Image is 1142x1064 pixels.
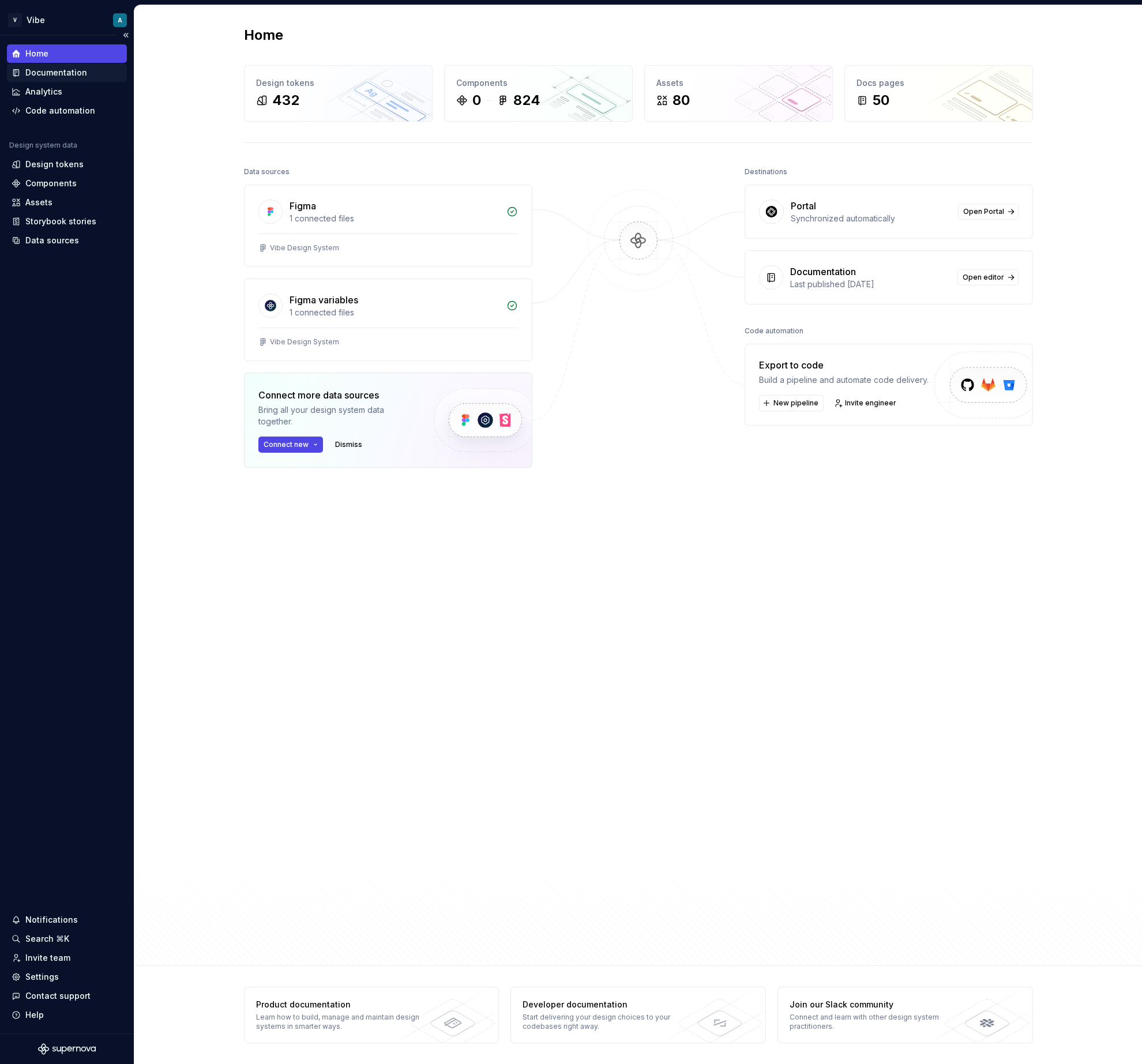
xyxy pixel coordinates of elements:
[118,27,134,43] button: Collapse sidebar
[745,164,787,180] div: Destinations
[7,212,127,231] a: Storybook stories
[256,999,424,1010] div: Product documentation
[790,1013,957,1031] div: Connect and learn with other design system practitioners.
[256,77,420,89] div: Design tokens
[27,14,45,26] div: Vibe
[759,374,929,386] div: Build a pipeline and automate code delivery.
[2,7,132,32] button: VVibeA
[330,437,367,453] button: Dismiss
[25,105,95,116] div: Code automation
[244,164,290,180] div: Data sources
[745,323,803,339] div: Code automation
[264,440,309,449] span: Connect new
[7,231,127,250] a: Data sources
[7,987,127,1005] button: Contact support
[25,990,91,1002] div: Contact support
[7,1006,127,1024] button: Help
[25,914,78,926] div: Notifications
[790,265,856,279] div: Documentation
[7,193,127,212] a: Assets
[656,77,821,89] div: Assets
[958,204,1019,220] a: Open Portal
[25,971,59,983] div: Settings
[244,26,283,44] h2: Home
[673,91,690,110] div: 80
[759,395,824,411] button: New pipeline
[857,77,1021,89] div: Docs pages
[118,16,122,25] div: A
[290,307,499,318] div: 1 connected files
[957,269,1019,285] a: Open editor
[25,952,70,964] div: Invite team
[25,86,62,97] div: Analytics
[523,999,690,1010] div: Developer documentation
[7,930,127,948] button: Search ⌘K
[258,388,414,402] div: Connect more data sources
[25,1009,44,1021] div: Help
[845,398,896,408] span: Invite engineer
[290,199,316,213] div: Figma
[7,63,127,82] a: Documentation
[258,437,323,453] button: Connect new
[25,235,79,246] div: Data sources
[790,279,951,290] div: Last published [DATE]
[644,65,833,122] a: Assets80
[8,13,22,27] div: V
[244,279,532,361] a: Figma variables1 connected filesVibe Design System
[472,91,481,110] div: 0
[244,185,532,267] a: Figma1 connected filesVibe Design System
[270,337,339,347] div: Vibe Design System
[7,949,127,967] a: Invite team
[25,197,52,208] div: Assets
[791,199,816,213] div: Portal
[290,293,358,307] div: Figma variables
[25,216,96,227] div: Storybook stories
[7,911,127,929] button: Notifications
[7,174,127,193] a: Components
[510,987,766,1043] a: Developer documentationStart delivering your design choices to your codebases right away.
[258,404,414,427] div: Bring all your design system data together.
[270,243,339,253] div: Vibe Design System
[759,358,929,372] div: Export to code
[256,1013,424,1031] div: Learn how to build, manage and maintain design systems in smarter ways.
[25,178,77,189] div: Components
[963,207,1004,216] span: Open Portal
[777,987,1033,1043] a: Join our Slack communityConnect and learn with other design system practitioners.
[790,999,957,1010] div: Join our Slack community
[38,1043,96,1055] svg: Supernova Logo
[513,91,540,110] div: 824
[25,48,48,59] div: Home
[831,395,901,411] a: Invite engineer
[7,101,127,120] a: Code automation
[7,82,127,101] a: Analytics
[335,440,362,449] span: Dismiss
[7,968,127,986] a: Settings
[272,91,299,110] div: 432
[873,91,889,110] div: 50
[244,987,499,1043] a: Product documentationLearn how to build, manage and maintain design systems in smarter ways.
[7,44,127,63] a: Home
[523,1013,690,1031] div: Start delivering your design choices to your codebases right away.
[25,159,84,170] div: Design tokens
[7,155,127,174] a: Design tokens
[244,65,433,122] a: Design tokens432
[456,77,621,89] div: Components
[444,65,633,122] a: Components0824
[963,273,1004,282] span: Open editor
[844,65,1033,122] a: Docs pages50
[25,933,69,945] div: Search ⌘K
[9,141,77,150] div: Design system data
[290,213,499,224] div: 1 connected files
[773,398,818,408] span: New pipeline
[791,213,951,224] div: Synchronized automatically
[25,67,87,78] div: Documentation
